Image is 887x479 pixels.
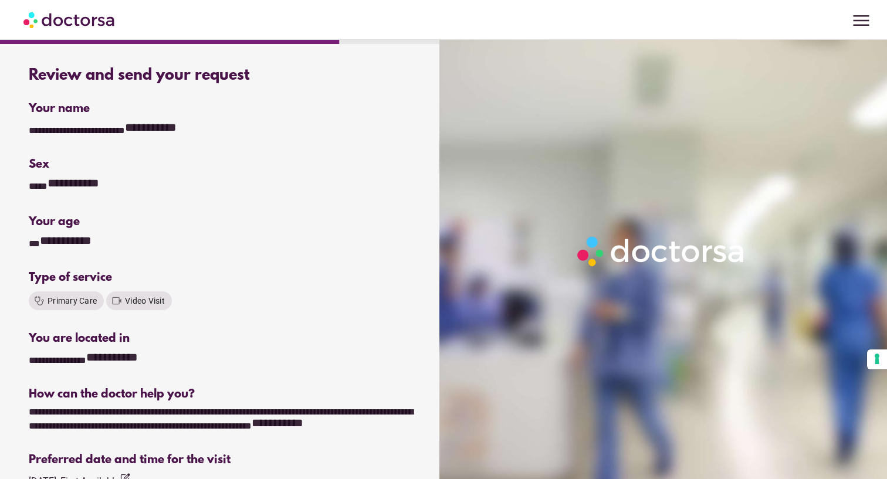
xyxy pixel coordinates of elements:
[850,9,872,32] span: menu
[29,102,414,115] div: Your name
[111,295,123,307] i: videocam
[29,453,414,467] div: Preferred date and time for the visit
[125,296,165,305] span: Video Visit
[29,271,414,284] div: Type of service
[48,296,97,305] span: Primary Care
[29,67,414,84] div: Review and send your request
[23,6,116,33] img: Doctorsa.com
[29,158,414,171] div: Sex
[867,349,887,369] button: Your consent preferences for tracking technologies
[29,388,414,401] div: How can the doctor help you?
[33,295,45,307] i: stethoscope
[29,215,219,229] div: Your age
[29,332,414,345] div: You are located in
[573,232,750,271] img: Logo-Doctorsa-trans-White-partial-flat.png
